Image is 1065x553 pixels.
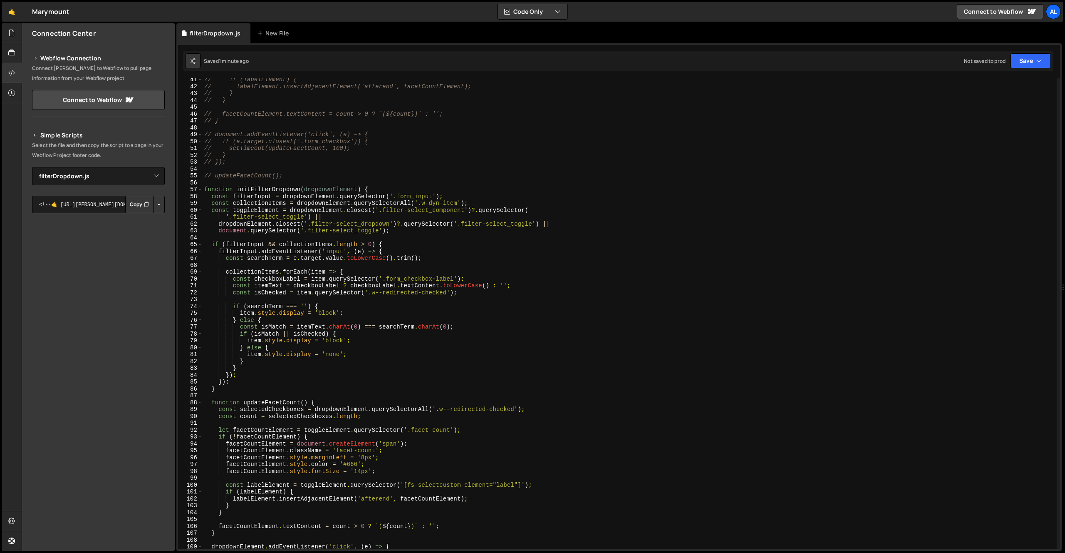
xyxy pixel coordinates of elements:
[178,496,203,503] div: 102
[964,57,1006,65] div: Not saved to prod
[178,461,203,468] div: 97
[178,166,203,173] div: 54
[32,307,166,382] iframe: YouTube video player
[178,509,203,516] div: 104
[178,427,203,434] div: 92
[178,433,203,441] div: 93
[178,282,203,289] div: 71
[178,310,203,317] div: 75
[178,296,203,303] div: 73
[32,63,165,83] p: Connect [PERSON_NAME] to Webflow to pull page information from your Webflow project
[178,475,203,482] div: 99
[178,76,203,83] div: 41
[178,248,203,255] div: 66
[178,386,203,393] div: 86
[178,193,203,200] div: 58
[32,7,69,17] div: Marymount
[178,145,203,152] div: 51
[178,179,203,187] div: 56
[125,196,154,213] button: Copy
[178,454,203,461] div: 96
[178,537,203,544] div: 108
[32,130,165,140] h2: Simple Scripts
[178,214,203,221] div: 61
[178,255,203,262] div: 67
[498,4,567,19] button: Code Only
[178,543,203,551] div: 109
[178,523,203,530] div: 106
[178,97,203,104] div: 44
[32,227,166,302] iframe: YouTube video player
[178,488,203,496] div: 101
[178,221,203,228] div: 62
[178,104,203,111] div: 45
[2,2,22,22] a: 🤙
[178,351,203,358] div: 81
[178,262,203,269] div: 68
[178,152,203,159] div: 52
[178,117,203,125] div: 47
[178,530,203,537] div: 107
[178,83,203,90] div: 42
[178,482,203,489] div: 100
[178,468,203,475] div: 98
[178,159,203,166] div: 53
[190,29,240,37] div: filterDropdown.js
[257,29,292,37] div: New File
[178,331,203,338] div: 78
[957,4,1043,19] a: Connect to Webflow
[1046,4,1061,19] a: Al
[178,131,203,138] div: 49
[178,337,203,344] div: 79
[178,125,203,132] div: 48
[178,358,203,365] div: 82
[178,241,203,248] div: 65
[178,420,203,427] div: 91
[178,317,203,324] div: 76
[178,90,203,97] div: 43
[219,57,249,65] div: 1 minute ago
[178,207,203,214] div: 60
[178,441,203,448] div: 94
[178,200,203,207] div: 59
[178,289,203,296] div: 72
[125,196,165,213] div: Button group with nested dropdown
[178,516,203,523] div: 105
[1011,53,1051,68] button: Save
[178,344,203,351] div: 80
[178,111,203,118] div: 46
[178,447,203,454] div: 95
[32,140,165,160] p: Select the file and then copy the script to a page in your Webflow Project footer code.
[178,399,203,406] div: 88
[32,90,165,110] a: Connect to Webflow
[178,406,203,413] div: 89
[178,379,203,386] div: 85
[178,365,203,372] div: 83
[178,392,203,399] div: 87
[178,172,203,179] div: 55
[178,413,203,420] div: 90
[178,186,203,193] div: 57
[178,502,203,509] div: 103
[178,324,203,331] div: 77
[178,227,203,234] div: 63
[32,29,96,38] h2: Connection Center
[178,372,203,379] div: 84
[178,269,203,276] div: 69
[178,303,203,310] div: 74
[32,53,165,63] h2: Webflow Connection
[32,196,165,213] textarea: <!--🤙 [URL][PERSON_NAME][DOMAIN_NAME]> <script>document.addEventListener("DOMContentLoaded", func...
[204,57,249,65] div: Saved
[178,276,203,283] div: 70
[178,234,203,242] div: 64
[178,138,203,145] div: 50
